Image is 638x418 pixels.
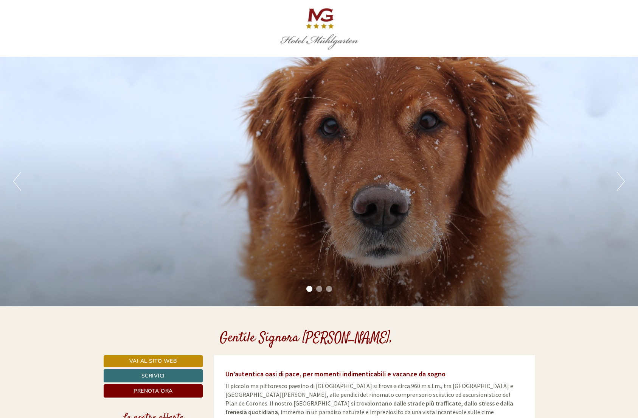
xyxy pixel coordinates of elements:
span: Un’autentica oasi di pace, per momenti indimenticabili e vacanze da sogno [225,370,446,378]
a: Vai al sito web [104,355,203,367]
a: Prenota ora [104,384,203,398]
button: Previous [13,172,21,191]
button: Next [617,172,625,191]
a: Scrivici [104,369,203,382]
h1: Gentile Signora [PERSON_NAME], [220,331,393,346]
strong: lontano dalle strade più trafficate, dallo stress e dalla frenesia quotidiana [225,399,513,416]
